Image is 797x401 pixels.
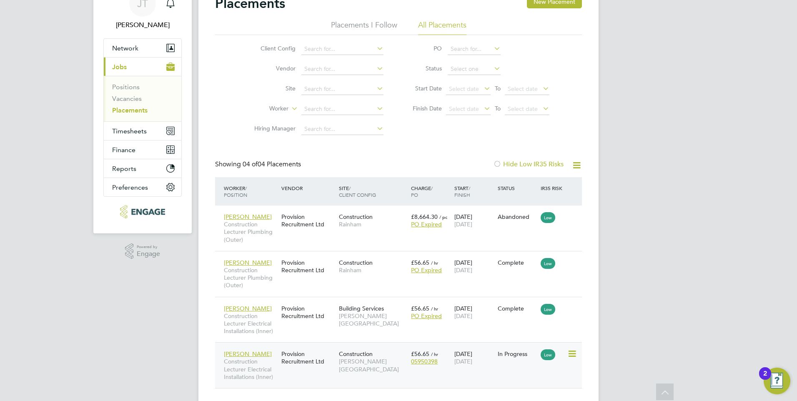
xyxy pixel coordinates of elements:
div: Complete [498,305,537,312]
span: [DATE] [454,266,472,274]
input: Search for... [301,63,383,75]
span: Rainham [339,266,407,274]
span: Powered by [137,243,160,251]
span: £56.65 [411,350,429,358]
span: 05950398 [411,358,438,365]
button: Preferences [104,178,181,196]
span: PO Expired [411,312,442,320]
span: / pc [439,214,447,220]
button: Reports [104,159,181,178]
button: Jobs [104,58,181,76]
span: Finance [112,146,135,154]
span: Timesheets [112,127,147,135]
div: Start [452,180,496,202]
div: [DATE] [452,346,496,369]
input: Search for... [448,43,501,55]
span: PO Expired [411,266,442,274]
span: Building Services [339,305,384,312]
div: Jobs [104,76,181,121]
span: / Client Config [339,185,376,198]
span: / Finish [454,185,470,198]
div: [DATE] [452,255,496,278]
div: Provision Recruitment Ltd [279,301,337,324]
div: [DATE] [452,209,496,232]
span: [PERSON_NAME] [224,305,272,312]
div: Vendor [279,180,337,195]
span: / hr [431,306,438,312]
div: Status [496,180,539,195]
div: Provision Recruitment Ltd [279,209,337,232]
input: Search for... [301,103,383,115]
span: Preferences [112,183,148,191]
span: Reports [112,165,136,173]
label: Client Config [248,45,296,52]
input: Select one [448,63,501,75]
div: [DATE] [452,301,496,324]
a: [PERSON_NAME]Construction Lecturer Plumbing (Outer)Provision Recruitment LtdConstructionRainham£8... [222,208,582,216]
div: Provision Recruitment Ltd [279,255,337,278]
div: In Progress [498,350,537,358]
a: [PERSON_NAME]Construction Lecturer Electrical Installations (Inner)Provision Recruitment LtdBuild... [222,300,582,307]
a: Vacancies [112,95,142,103]
div: IR35 Risk [539,180,567,195]
span: Network [112,44,138,52]
label: Vendor [248,65,296,72]
div: Worker [222,180,279,202]
div: 2 [763,373,767,384]
span: Low [541,258,555,269]
span: [PERSON_NAME][GEOGRAPHIC_DATA] [339,312,407,327]
span: Select date [449,85,479,93]
span: James Tarling [103,20,182,30]
span: To [492,103,503,114]
a: Powered byEngage [125,243,160,259]
div: Abandoned [498,213,537,221]
span: / hr [431,351,438,357]
input: Search for... [301,123,383,135]
span: Construction [339,259,373,266]
button: Open Resource Center, 2 new notifications [764,368,790,394]
a: Go to home page [103,205,182,218]
input: Search for... [301,43,383,55]
div: Showing [215,160,303,169]
label: Finish Date [404,105,442,112]
span: [PERSON_NAME] [224,350,272,358]
span: Construction [339,350,373,358]
span: Construction Lecturer Plumbing (Outer) [224,266,277,289]
label: Start Date [404,85,442,92]
span: [DATE] [454,312,472,320]
span: £8,664.30 [411,213,438,221]
span: / Position [224,185,247,198]
span: 04 Placements [243,160,301,168]
label: Site [248,85,296,92]
label: Worker [241,105,288,113]
span: Low [541,304,555,315]
span: 04 of [243,160,258,168]
img: provision-recruitment-logo-retina.png [120,205,165,218]
div: Charge [409,180,452,202]
a: [PERSON_NAME]Construction Lecturer Plumbing (Outer)Provision Recruitment LtdConstructionRainham£5... [222,254,582,261]
span: Low [541,349,555,360]
a: Positions [112,83,140,91]
span: PO Expired [411,221,442,228]
span: Engage [137,251,160,258]
div: Provision Recruitment Ltd [279,346,337,369]
span: [DATE] [454,221,472,228]
span: Construction Lecturer Plumbing (Outer) [224,221,277,243]
span: £56.65 [411,259,429,266]
a: Placements [112,106,148,114]
span: [DATE] [454,358,472,365]
span: Select date [449,105,479,113]
span: / hr [431,260,438,266]
span: Select date [508,85,538,93]
span: Construction Lecturer Electrical Installations (Inner) [224,312,277,335]
span: Rainham [339,221,407,228]
label: Hide Low IR35 Risks [493,160,564,168]
span: [PERSON_NAME][GEOGRAPHIC_DATA] [339,358,407,373]
div: Site [337,180,409,202]
span: [PERSON_NAME] [224,213,272,221]
span: Construction [339,213,373,221]
span: Construction Lecturer Electrical Installations (Inner) [224,358,277,381]
button: Timesheets [104,122,181,140]
a: [PERSON_NAME]Construction Lecturer Electrical Installations (Inner)Provision Recruitment LtdConst... [222,346,582,353]
span: £56.65 [411,305,429,312]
